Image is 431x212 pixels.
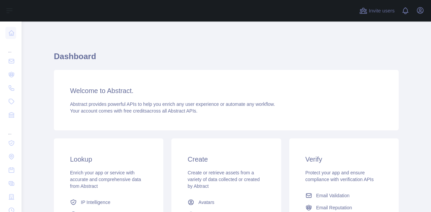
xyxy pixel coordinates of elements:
span: Email Reputation [316,204,352,211]
div: ... [5,40,16,54]
h3: Verify [305,155,383,164]
span: Email Validation [316,192,350,199]
span: Your account comes with across all Abstract APIs. [70,108,197,114]
h1: Dashboard [54,51,399,67]
button: Invite users [358,5,396,16]
span: IP Intelligence [81,199,110,206]
a: Avatars [185,196,267,208]
span: Enrich your app or service with accurate and comprehensive data from Abstract [70,170,141,189]
span: free credits [124,108,147,114]
span: Invite users [369,7,395,15]
a: Email Validation [303,189,385,202]
span: Protect your app and ensure compliance with verification APIs [305,170,374,182]
h3: Welcome to Abstract. [70,86,383,95]
a: IP Intelligence [67,196,150,208]
div: ... [5,122,16,136]
h3: Lookup [70,155,147,164]
span: Avatars [198,199,214,206]
span: Abstract provides powerful APIs to help you enrich any user experience or automate any workflow. [70,101,275,107]
span: Create or retrieve assets from a variety of data collected or created by Abtract [188,170,260,189]
h3: Create [188,155,265,164]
